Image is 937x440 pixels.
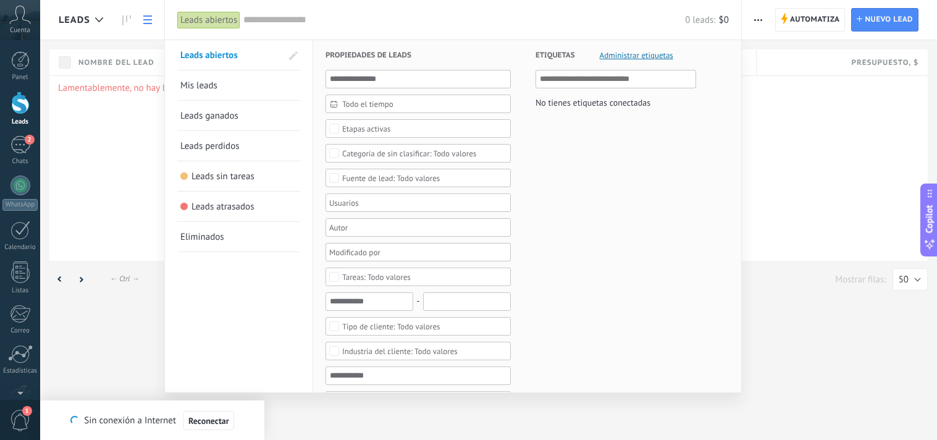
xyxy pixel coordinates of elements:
a: Leads abiertos [180,40,282,70]
span: Leads ganados [180,110,238,122]
div: Todo valores [342,322,440,331]
span: Reconectar [188,417,229,425]
span: Cuenta [10,27,30,35]
div: Sin conexión a Internet [70,410,233,431]
span: 0 leads: [685,14,715,26]
a: Leads sin tareas [180,161,297,191]
a: Leads ganados [180,101,297,130]
span: Todo el tiempo [342,99,504,109]
span: Leads perdidos [180,140,240,152]
li: Leads atrasados [177,192,300,222]
span: - [416,293,419,310]
li: Mis leads [177,70,300,101]
div: Todo valores [342,149,476,158]
div: Estadísticas [2,367,38,375]
span: 1 [22,406,32,416]
a: Leads perdidos [180,131,297,161]
div: Chats [2,158,38,166]
span: Leads sin tareas [191,171,254,182]
span: 2 [25,135,35,145]
a: Mis leads [180,70,297,100]
div: Calendario [2,243,38,252]
div: Todo valores [342,174,440,183]
span: Leads atrasados [180,203,188,211]
div: Listas [2,287,38,295]
span: Mis leads [180,80,217,91]
span: Propiedades de leads [326,40,411,70]
div: No tienes etiquetas conectadas [536,95,650,111]
li: Leads perdidos [177,131,300,161]
span: $0 [719,14,729,26]
div: Etapas activas [342,124,391,133]
div: Leads [2,118,38,126]
span: Leads sin tareas [180,172,188,180]
li: Leads ganados [177,101,300,131]
span: Copilot [923,205,936,234]
div: WhatsApp [2,199,38,211]
span: Leads abiertos [180,49,238,61]
span: Leads atrasados [191,201,254,213]
div: Todo valores [342,273,411,282]
li: Leads abiertos [177,40,300,70]
div: Panel [2,74,38,82]
button: Reconectar [183,411,234,431]
span: Eliminados [180,231,224,243]
li: Leads sin tareas [177,161,300,192]
span: Administrar etiquetas [600,51,673,59]
div: Leads abiertos [177,11,240,29]
a: Eliminados [180,222,297,252]
div: Todo valores [342,347,458,356]
span: Etiquetas [536,40,575,70]
div: Correo [2,327,38,335]
li: Eliminados [177,222,300,252]
a: Leads atrasados [180,192,297,221]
